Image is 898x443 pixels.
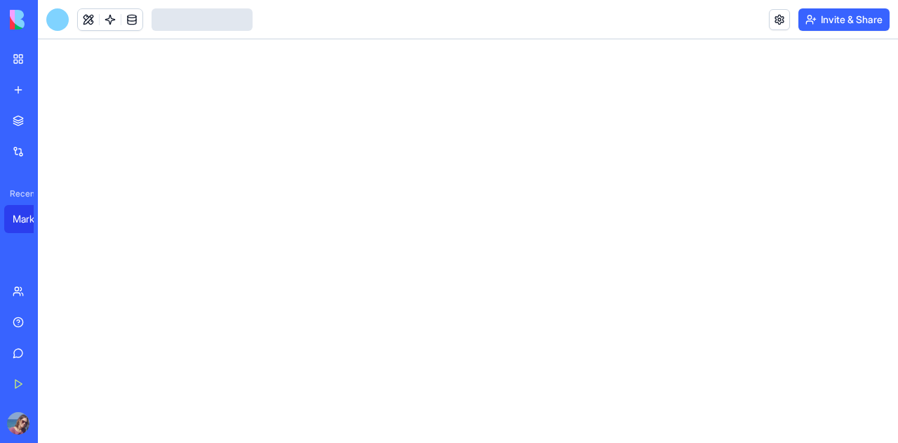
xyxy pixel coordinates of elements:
a: Marketing Strategy Wizard [4,205,60,233]
img: ACg8ocJnsF2OFK6KBlrwyZ73PdZfDg0iH9ka9WmQ56t7TGlCQ4_MkHXnHQ=s96-c [7,412,29,435]
span: Recent [4,188,34,199]
img: logo [10,10,97,29]
div: Marketing Strategy Wizard [13,212,52,226]
button: Invite & Share [798,8,890,31]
